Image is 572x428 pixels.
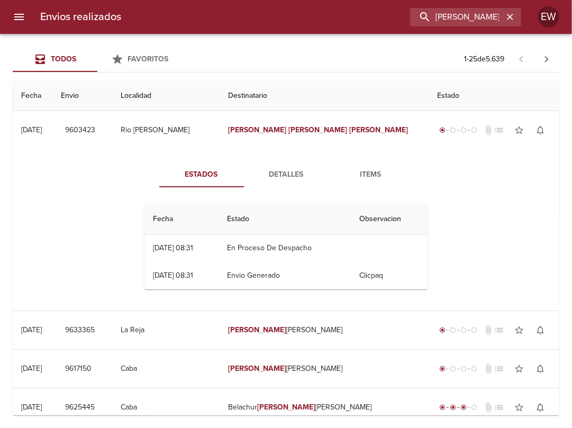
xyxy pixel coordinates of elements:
[538,6,559,28] div: Abrir información de usuario
[439,327,446,333] span: radio_button_checked
[65,324,95,337] span: 9633365
[61,359,96,379] button: 9617150
[494,402,505,413] span: No tiene pedido asociado
[21,364,42,373] div: [DATE]
[535,125,546,135] span: notifications_none
[509,358,530,379] button: Agregar a favoritos
[530,397,551,418] button: Activar notificaciones
[153,243,193,252] div: [DATE] 08:31
[65,401,95,414] span: 9625445
[514,402,524,413] span: star_border
[61,121,99,140] button: 9603423
[51,54,76,63] span: Todos
[112,388,220,426] td: Caba
[530,358,551,379] button: Activar notificaciones
[429,81,559,111] th: Estado
[471,366,477,372] span: radio_button_unchecked
[289,125,348,134] em: [PERSON_NAME]
[439,404,446,411] span: radio_button_checked
[494,125,505,135] span: No tiene pedido asociado
[514,325,524,335] span: star_border
[471,327,477,333] span: radio_button_unchecked
[228,364,287,373] em: [PERSON_NAME]
[450,327,456,333] span: radio_button_unchecked
[112,311,220,349] td: La Reja
[61,321,99,340] button: 9633365
[530,120,551,141] button: Activar notificaciones
[450,127,456,133] span: radio_button_unchecked
[61,398,99,417] button: 9625445
[437,125,479,135] div: Generado
[220,350,429,388] td: [PERSON_NAME]
[13,81,52,111] th: Fecha
[257,403,316,412] em: [PERSON_NAME]
[460,404,467,411] span: radio_button_checked
[484,363,494,374] span: No tiene documentos adjuntos
[166,168,238,181] span: Estados
[219,204,351,234] th: Estado
[349,125,408,134] em: [PERSON_NAME]
[494,363,505,374] span: No tiene pedido asociado
[439,366,446,372] span: radio_button_checked
[65,124,95,137] span: 9603423
[437,363,479,374] div: Generado
[509,397,530,418] button: Agregar a favoritos
[159,162,413,187] div: Tabs detalle de guia
[460,127,467,133] span: radio_button_unchecked
[65,362,92,376] span: 9617150
[21,125,42,134] div: [DATE]
[6,4,32,30] button: menu
[21,403,42,412] div: [DATE]
[484,402,494,413] span: No tiene documentos adjuntos
[450,404,456,411] span: radio_button_checked
[514,125,524,135] span: star_border
[351,204,428,234] th: Observacion
[494,325,505,335] span: No tiene pedido asociado
[484,325,494,335] span: No tiene documentos adjuntos
[144,204,428,289] table: Tabla de seguimiento
[112,111,220,149] td: Rio [PERSON_NAME]
[530,320,551,341] button: Activar notificaciones
[464,54,504,65] p: 1 - 25 de 5.639
[460,327,467,333] span: radio_button_unchecked
[153,271,193,280] div: [DATE] 08:31
[535,325,546,335] span: notifications_none
[228,325,287,334] em: [PERSON_NAME]
[484,125,494,135] span: No tiene documentos adjuntos
[144,204,219,234] th: Fecha
[351,262,428,289] td: Clicpaq
[509,320,530,341] button: Agregar a favoritos
[471,127,477,133] span: radio_button_unchecked
[514,363,524,374] span: star_border
[52,81,112,111] th: Envio
[228,125,287,134] em: [PERSON_NAME]
[40,8,121,25] h6: Envios realizados
[437,325,479,335] div: Generado
[538,6,559,28] div: EW
[220,388,429,426] td: Belachur [PERSON_NAME]
[460,366,467,372] span: radio_button_unchecked
[535,363,546,374] span: notifications_none
[471,404,477,411] span: radio_button_unchecked
[219,262,351,289] td: Envio Generado
[509,120,530,141] button: Agregar a favoritos
[335,168,407,181] span: Items
[13,47,182,72] div: Tabs Envios
[112,350,220,388] td: Caba
[128,54,169,63] span: Favoritos
[220,81,429,111] th: Destinatario
[112,81,220,111] th: Localidad
[21,325,42,334] div: [DATE]
[250,168,322,181] span: Detalles
[450,366,456,372] span: radio_button_unchecked
[439,127,446,133] span: radio_button_checked
[220,311,429,349] td: [PERSON_NAME]
[535,402,546,413] span: notifications_none
[437,402,479,413] div: En viaje
[219,234,351,262] td: En Proceso De Despacho
[410,8,503,26] input: buscar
